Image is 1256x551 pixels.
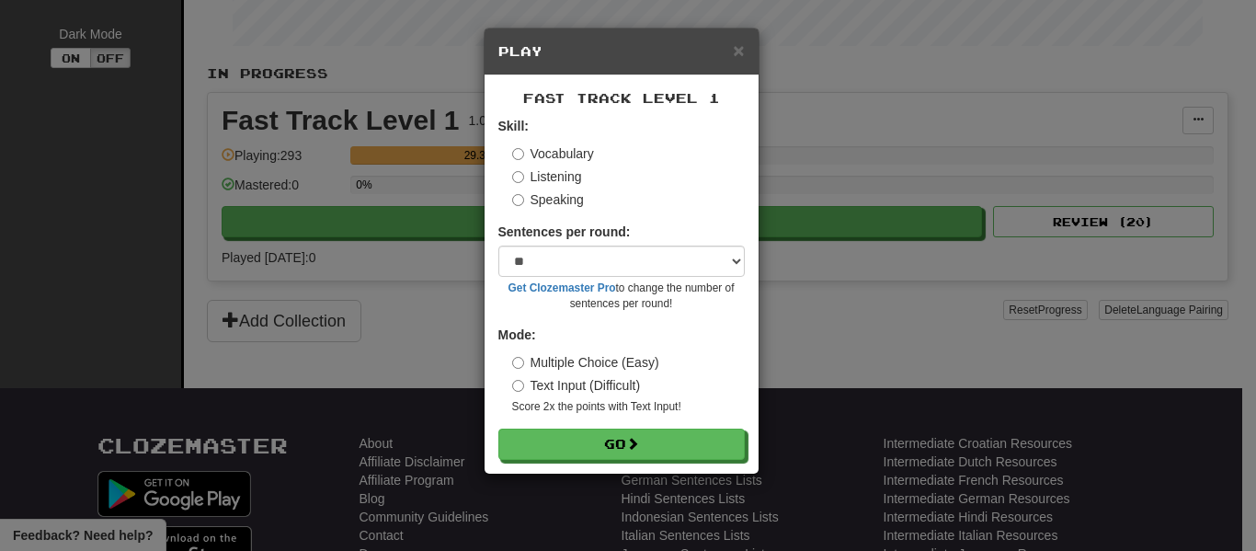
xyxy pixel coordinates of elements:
[512,380,524,392] input: Text Input (Difficult)
[733,40,744,60] button: Close
[512,167,582,186] label: Listening
[508,281,616,294] a: Get Clozemaster Pro
[512,353,659,372] label: Multiple Choice (Easy)
[512,357,524,369] input: Multiple Choice (Easy)
[512,144,594,163] label: Vocabulary
[498,223,631,241] label: Sentences per round:
[512,190,584,209] label: Speaking
[498,281,745,312] small: to change the number of sentences per round!
[523,90,720,106] span: Fast Track Level 1
[733,40,744,61] span: ×
[512,194,524,206] input: Speaking
[498,42,745,61] h5: Play
[512,171,524,183] input: Listening
[498,119,529,133] strong: Skill:
[512,399,745,415] small: Score 2x the points with Text Input !
[498,327,536,342] strong: Mode:
[498,429,745,460] button: Go
[512,148,524,160] input: Vocabulary
[512,376,641,395] label: Text Input (Difficult)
